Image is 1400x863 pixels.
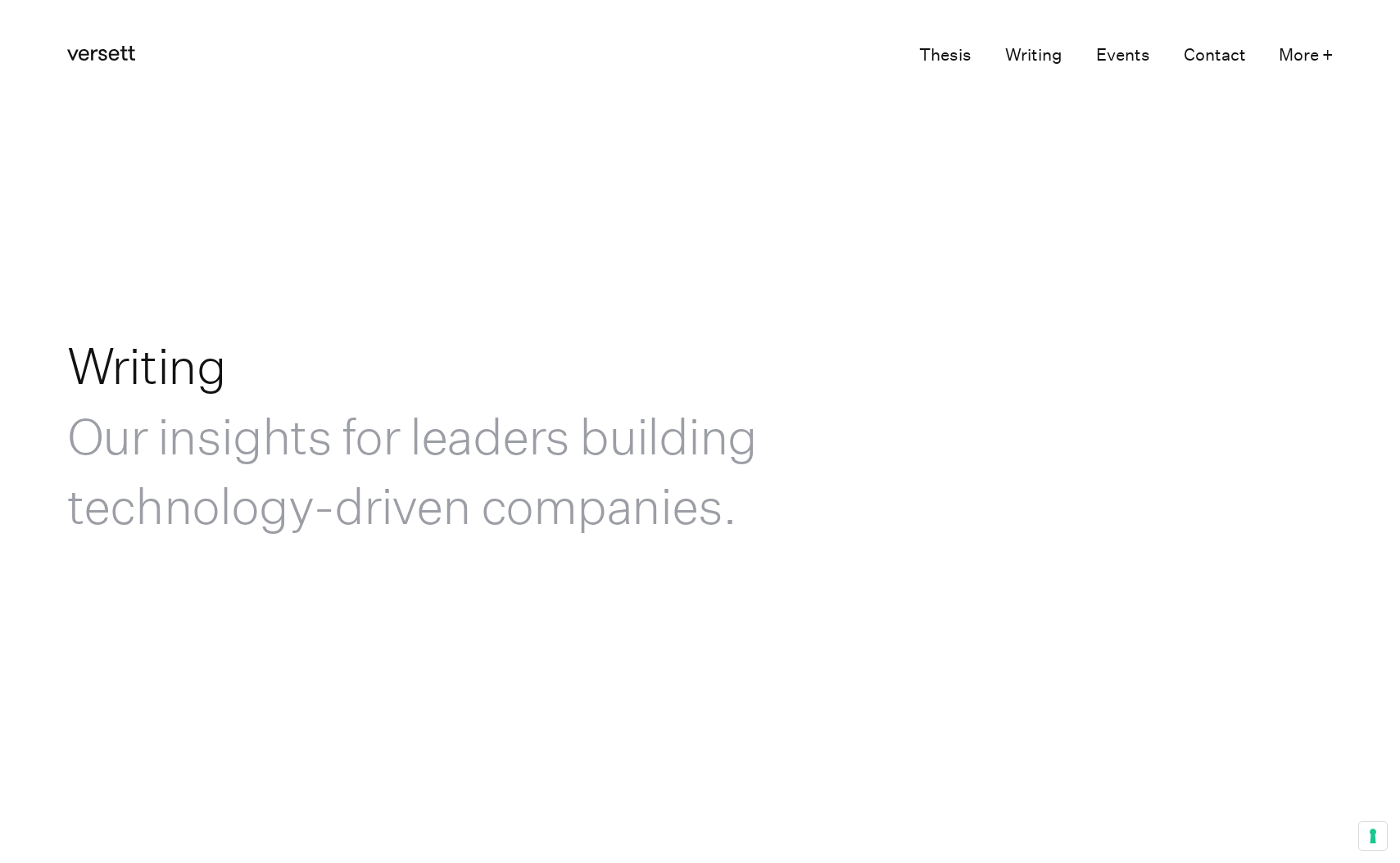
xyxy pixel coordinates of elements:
[919,40,972,72] a: Thesis
[67,406,758,535] span: Our insights for leaders building technology-driven companies.
[1184,40,1246,72] a: Contact
[1005,40,1062,72] a: Writing
[67,331,869,541] h1: Writing
[1096,40,1150,72] a: Events
[1359,822,1387,850] button: Your consent preferences for tracking technologies
[1279,40,1333,72] button: More +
